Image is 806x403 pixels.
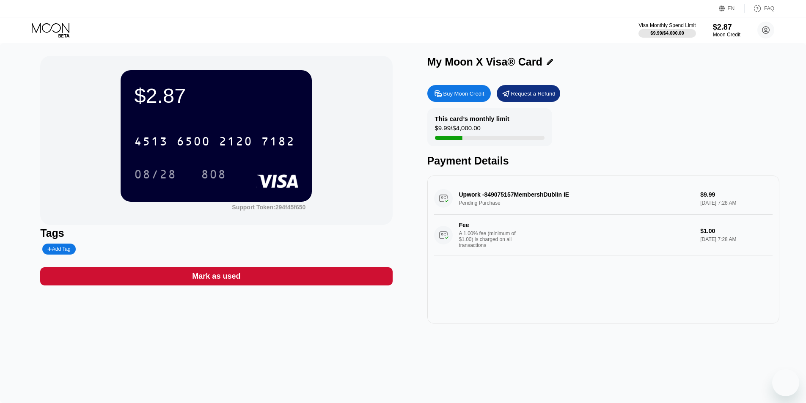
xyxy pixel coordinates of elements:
[459,222,518,228] div: Fee
[459,230,523,248] div: A 1.00% fee (minimum of $1.00) is charged on all transactions
[201,169,226,182] div: 808
[745,4,774,13] div: FAQ
[232,204,305,211] div: Support Token: 294f45f650
[427,155,779,167] div: Payment Details
[195,164,233,185] div: 808
[47,246,70,252] div: Add Tag
[134,136,168,149] div: 4513
[232,204,305,211] div: Support Token:294f45f650
[435,115,509,122] div: This card’s monthly limit
[719,4,745,13] div: EN
[511,90,556,97] div: Request a Refund
[713,32,740,38] div: Moon Credit
[134,169,176,182] div: 08/28
[638,22,696,38] div: Visa Monthly Spend Limit$9.99/$4,000.00
[497,85,560,102] div: Request a Refund
[764,5,774,11] div: FAQ
[40,227,392,239] div: Tags
[261,136,295,149] div: 7182
[176,136,210,149] div: 6500
[434,215,773,255] div: FeeA 1.00% fee (minimum of $1.00) is charged on all transactions$1.00[DATE] 7:28 AM
[427,85,491,102] div: Buy Moon Credit
[443,90,484,97] div: Buy Moon Credit
[42,244,75,255] div: Add Tag
[700,236,772,242] div: [DATE] 7:28 AM
[728,5,735,11] div: EN
[700,228,772,234] div: $1.00
[650,30,684,36] div: $9.99 / $4,000.00
[129,131,300,152] div: 4513650021207182
[219,136,253,149] div: 2120
[40,267,392,285] div: Mark as used
[134,84,298,107] div: $2.87
[713,23,740,32] div: $2.87
[427,56,542,68] div: My Moon X Visa® Card
[638,22,696,28] div: Visa Monthly Spend Limit
[128,164,183,185] div: 08/28
[713,23,740,38] div: $2.87Moon Credit
[772,369,799,396] iframe: Button to launch messaging window
[192,271,240,281] div: Mark as used
[435,124,481,136] div: $9.99 / $4,000.00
